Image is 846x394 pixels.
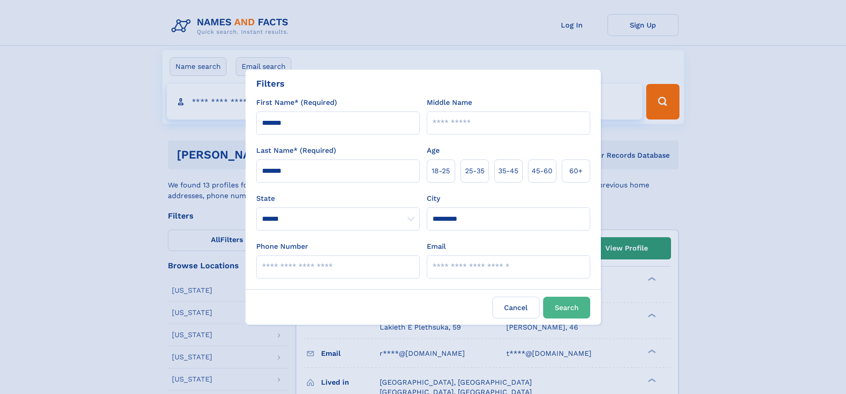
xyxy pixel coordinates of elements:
label: Email [427,241,446,252]
label: Phone Number [256,241,308,252]
label: First Name* (Required) [256,97,337,108]
label: Age [427,145,440,156]
label: Last Name* (Required) [256,145,336,156]
label: City [427,193,440,204]
div: Filters [256,77,285,90]
label: Cancel [493,297,540,318]
span: 45‑60 [532,166,552,176]
span: 18‑25 [432,166,450,176]
label: Middle Name [427,97,472,108]
span: 25‑35 [465,166,485,176]
button: Search [543,297,590,318]
span: 60+ [569,166,583,176]
label: State [256,193,420,204]
span: 35‑45 [498,166,518,176]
